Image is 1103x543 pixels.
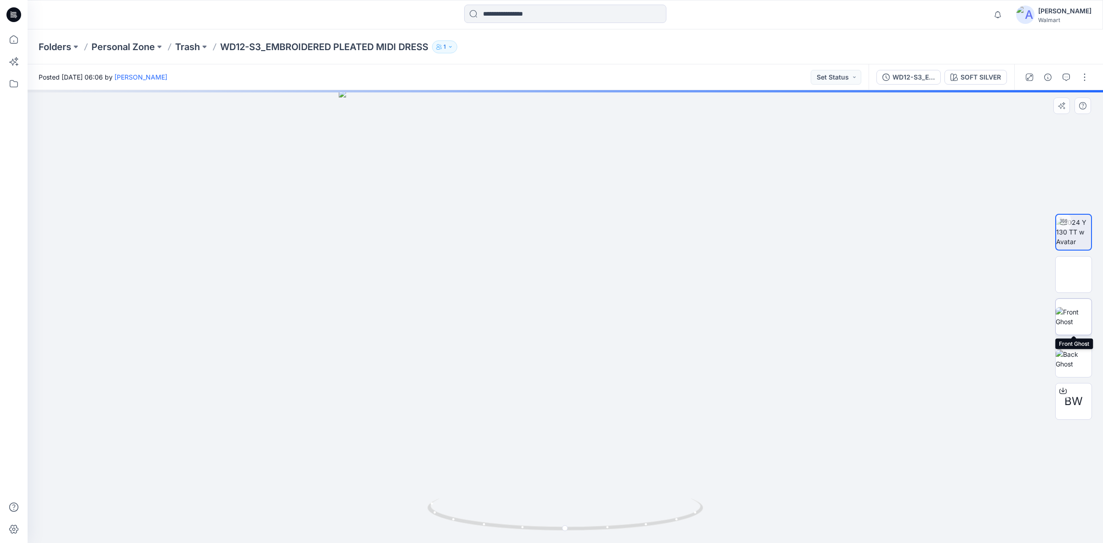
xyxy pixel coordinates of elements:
[893,72,935,82] div: WD12-S3_EMBROIDERED PLEATED MIDI DRESS-([DATE])
[220,40,428,53] p: WD12-S3_EMBROIDERED PLEATED MIDI DRESS
[1056,307,1092,326] img: Front Ghost
[443,42,446,52] p: 1
[1038,17,1092,23] div: Walmart
[876,70,941,85] button: WD12-S3_EMBROIDERED PLEATED MIDI DRESS-([DATE])
[1040,70,1055,85] button: Details
[432,40,457,53] button: 1
[1038,6,1092,17] div: [PERSON_NAME]
[1016,6,1035,24] img: avatar
[39,40,71,53] a: Folders
[91,40,155,53] a: Personal Zone
[1064,393,1083,410] span: BW
[114,73,167,81] a: [PERSON_NAME]
[1056,349,1092,369] img: Back Ghost
[944,70,1007,85] button: SOFT SILVER
[961,72,1001,82] div: SOFT SILVER
[175,40,200,53] a: Trash
[39,72,167,82] span: Posted [DATE] 06:06 by
[1056,217,1091,246] img: 2024 Y 130 TT w Avatar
